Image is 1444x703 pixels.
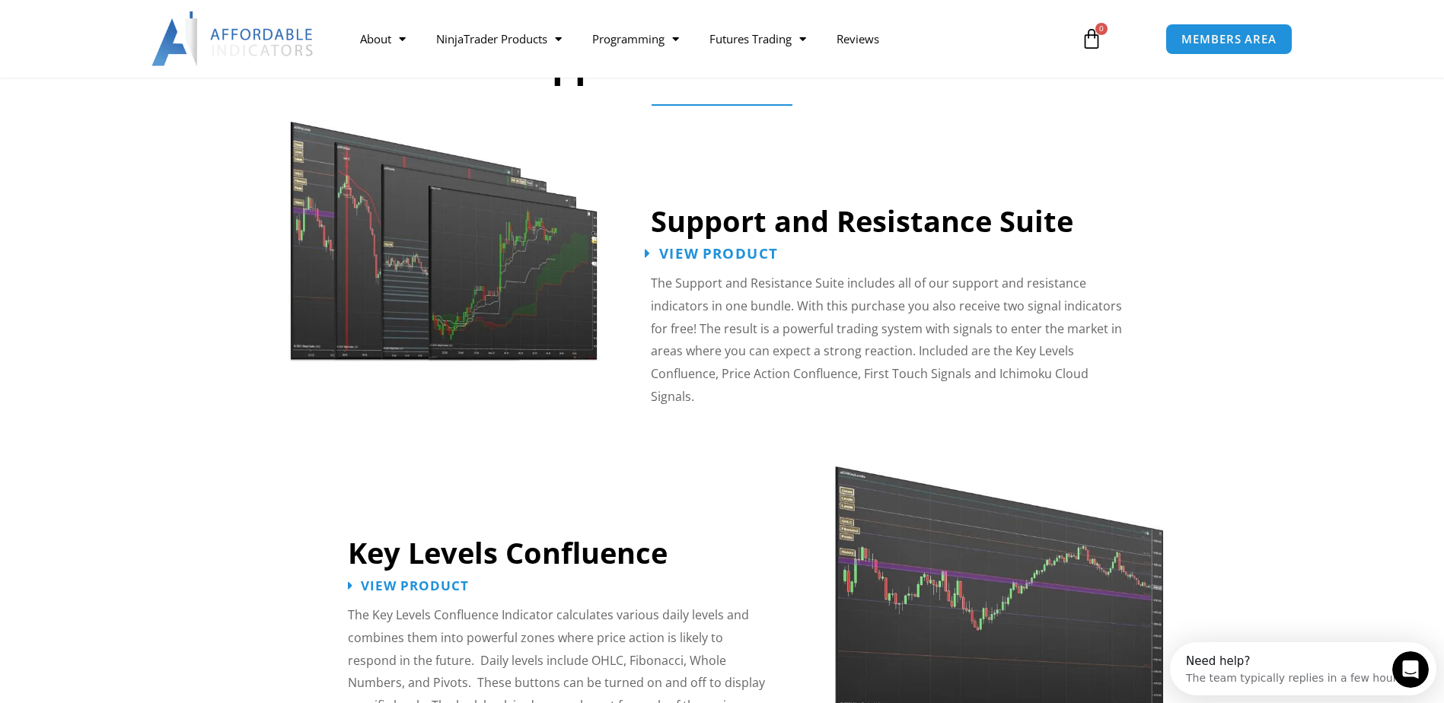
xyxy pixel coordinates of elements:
[577,21,694,56] a: Programming
[1392,651,1429,688] iframe: Intercom live chat
[1058,17,1125,61] a: 0
[821,21,894,56] a: Reviews
[651,201,1073,240] a: Support and Resistance Suite
[348,533,668,572] a: Key Levels Confluence
[645,247,778,261] a: View Product
[288,92,601,361] img: Support and Resistance Suite 1 | Affordable Indicators – NinjaTrader
[345,21,1063,56] nav: Menu
[659,247,778,261] span: View Product
[421,21,577,56] a: NinjaTrader Products
[1165,24,1293,55] a: MEMBERS AREA
[361,579,469,592] span: View Product
[1181,33,1277,45] span: MEMBERS AREA
[1095,23,1108,35] span: 0
[16,25,236,41] div: The team typically replies in a few hours.
[348,579,469,592] a: View Product
[694,21,821,56] a: Futures Trading
[151,11,315,66] img: LogoAI | Affordable Indicators – NinjaTrader
[16,13,236,25] div: Need help?
[254,40,1191,87] h2: Support and Resistance
[1170,642,1436,695] iframe: Intercom live chat discovery launcher
[6,6,281,48] div: Open Intercom Messenger
[345,21,421,56] a: About
[651,272,1133,408] p: The Support and Resistance Suite includes all of our support and resistance indicators in one bun...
